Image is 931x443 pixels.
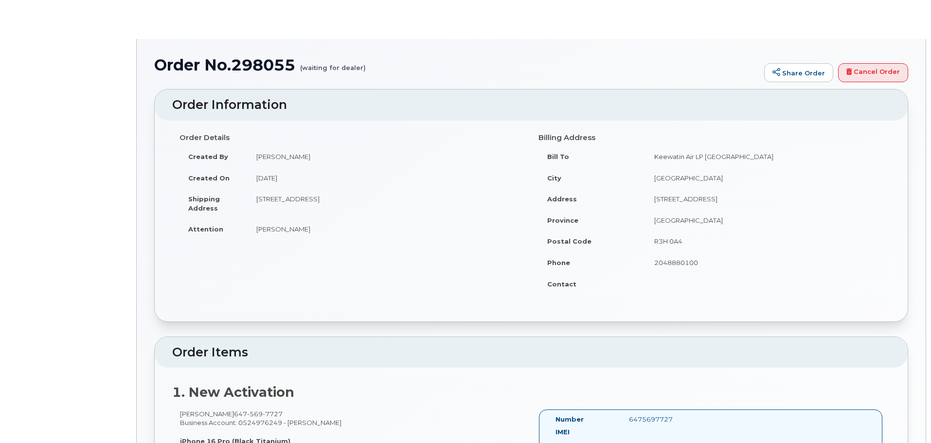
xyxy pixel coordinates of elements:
[547,153,569,160] strong: Bill To
[547,259,570,266] strong: Phone
[247,410,263,418] span: 569
[622,415,724,424] div: 6475697727
[547,195,577,203] strong: Address
[838,63,908,83] a: Cancel Order
[547,174,561,182] strong: City
[645,167,883,189] td: [GEOGRAPHIC_DATA]
[645,146,883,167] td: Keewatin Air LP [GEOGRAPHIC_DATA]
[188,153,228,160] strong: Created By
[188,174,230,182] strong: Created On
[188,195,220,212] strong: Shipping Address
[179,134,524,142] h4: Order Details
[547,216,578,224] strong: Province
[248,188,524,218] td: [STREET_ADDRESS]
[547,280,576,288] strong: Contact
[263,410,283,418] span: 7727
[188,225,223,233] strong: Attention
[645,188,883,210] td: [STREET_ADDRESS]
[172,98,890,112] h2: Order Information
[248,146,524,167] td: [PERSON_NAME]
[555,427,570,437] label: IMEI
[172,384,294,400] strong: 1. New Activation
[547,237,591,245] strong: Postal Code
[248,167,524,189] td: [DATE]
[154,56,759,73] h1: Order No.298055
[538,134,883,142] h4: Billing Address
[645,252,883,273] td: 2048880100
[248,218,524,240] td: [PERSON_NAME]
[764,63,833,83] a: Share Order
[300,56,366,71] small: (waiting for dealer)
[645,230,883,252] td: R3H 0A4
[234,410,283,418] span: 647
[555,415,584,424] label: Number
[172,346,890,359] h2: Order Items
[645,210,883,231] td: [GEOGRAPHIC_DATA]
